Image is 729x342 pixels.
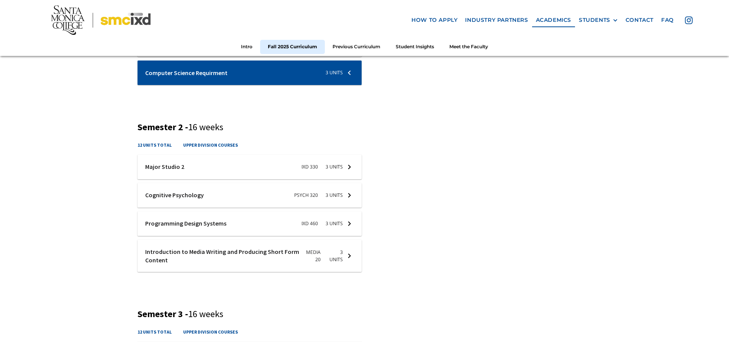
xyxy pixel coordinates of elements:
[233,40,260,54] a: Intro
[532,13,575,27] a: Academics
[183,141,238,149] h4: upper division courses
[461,13,532,27] a: industry partners
[183,328,238,335] h4: upper division courses
[138,328,172,335] h4: 12 units total
[188,308,223,320] span: 16 weeks
[325,40,388,54] a: Previous Curriculum
[579,17,610,23] div: STUDENTS
[188,121,223,133] span: 16 weeks
[657,13,678,27] a: faq
[138,309,591,320] h3: Semester 3 -
[260,40,325,54] a: Fall 2025 Curriculum
[622,13,657,27] a: contact
[685,16,693,24] img: icon - instagram
[579,17,618,23] div: STUDENTS
[408,13,461,27] a: how to apply
[442,40,496,54] a: Meet the Faculty
[138,141,172,149] h4: 12 units total
[388,40,442,54] a: Student Insights
[138,122,591,133] h3: Semester 2 -
[51,5,151,34] img: Santa Monica College - SMC IxD logo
